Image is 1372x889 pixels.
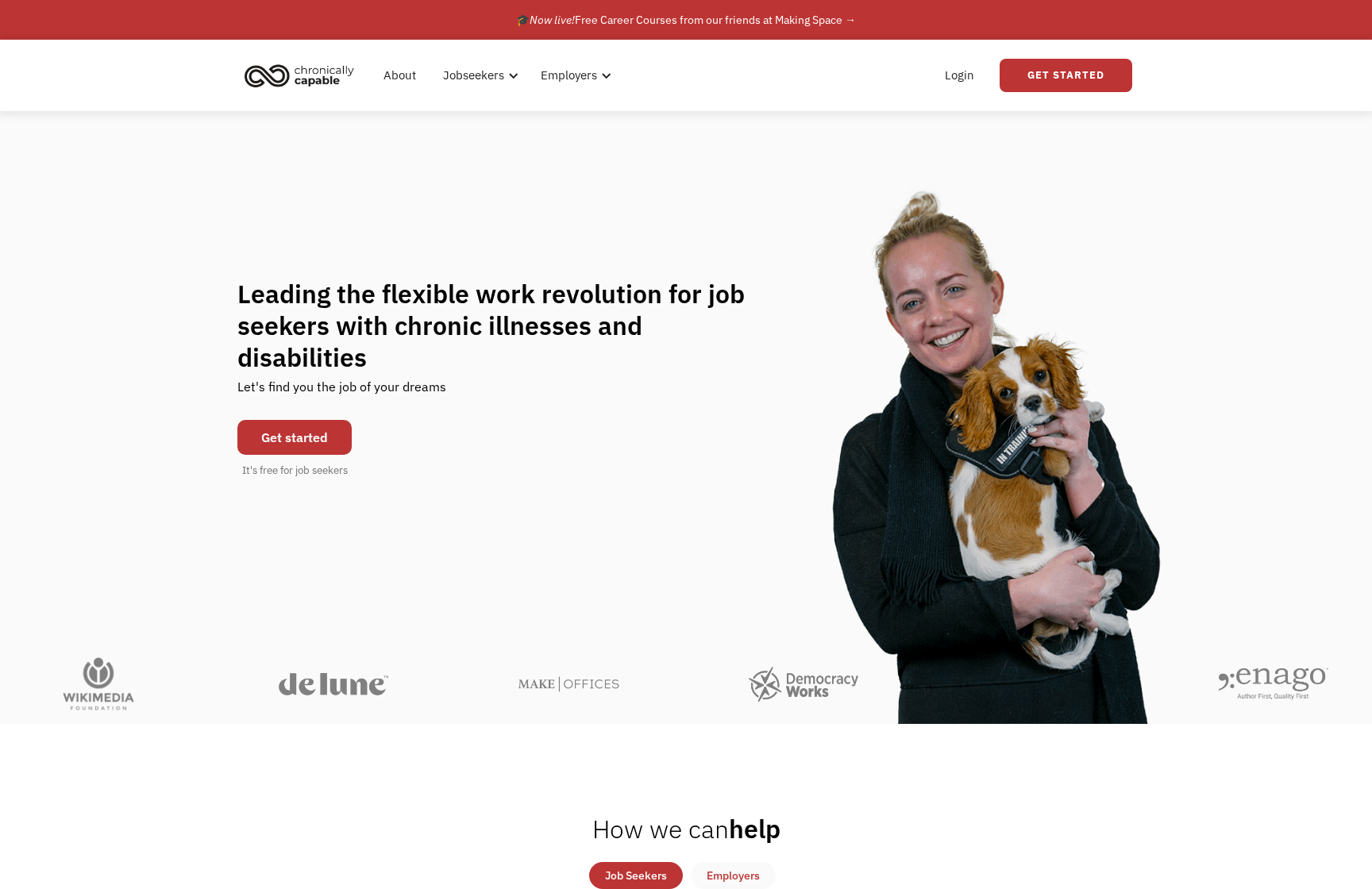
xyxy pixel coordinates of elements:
[434,50,523,101] div: Jobseekers
[531,50,616,101] div: Employers
[592,813,780,845] h2: help
[605,866,667,885] div: Job Seekers
[237,278,776,373] h1: Leading the flexible work revolution for job seekers with chronic illnesses and disabilities
[237,373,446,412] div: Let's find you the job of your dreams
[240,58,366,93] a: home
[237,420,352,455] a: Get started
[530,13,575,27] em: Now live!
[240,58,359,93] img: Chronically Capable logo
[935,50,984,101] a: Login
[516,10,856,29] div: 🎓 Free Career Courses from our friends at Making Space →
[242,463,348,479] div: It's free for job seekers
[541,66,597,85] div: Employers
[374,50,426,101] a: About
[592,812,729,845] span: How we can
[443,66,504,85] div: Jobseekers
[1000,59,1132,92] a: Get Started
[707,866,760,885] div: Employers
